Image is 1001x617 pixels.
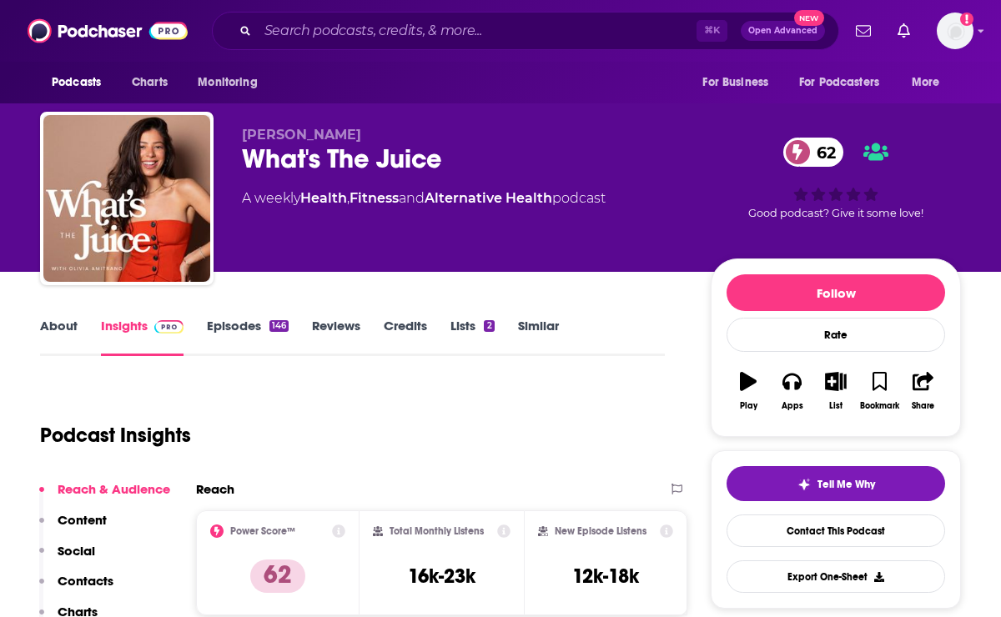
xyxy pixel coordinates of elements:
[39,481,170,512] button: Reach & Audience
[727,318,945,352] div: Rate
[28,15,188,47] img: Podchaser - Follow, Share and Rate Podcasts
[783,138,844,167] a: 62
[40,67,123,98] button: open menu
[912,401,934,411] div: Share
[741,21,825,41] button: Open AdvancedNew
[814,361,858,421] button: List
[196,481,234,497] h2: Reach
[555,525,646,537] h2: New Episode Listens
[902,361,945,421] button: Share
[450,318,494,356] a: Lists2
[212,12,839,50] div: Search podcasts, credits, & more...
[39,573,113,604] button: Contacts
[484,320,494,332] div: 2
[702,71,768,94] span: For Business
[711,127,961,230] div: 62Good podcast? Give it some love!
[937,13,973,49] span: Logged in as sarahhallprinc
[408,564,475,589] h3: 16k-23k
[770,361,813,421] button: Apps
[740,401,757,411] div: Play
[797,478,811,491] img: tell me why sparkle
[40,423,191,448] h1: Podcast Insights
[860,401,899,411] div: Bookmark
[258,18,697,44] input: Search podcasts, credits, & more...
[697,20,727,42] span: ⌘ K
[937,13,973,49] img: User Profile
[390,525,484,537] h2: Total Monthly Listens
[748,27,817,35] span: Open Advanced
[39,543,95,574] button: Social
[727,560,945,593] button: Export One-Sheet
[900,67,961,98] button: open menu
[39,512,107,543] button: Content
[399,190,425,206] span: and
[347,190,350,206] span: ,
[58,543,95,559] p: Social
[384,318,427,356] a: Credits
[937,13,973,49] button: Show profile menu
[829,401,843,411] div: List
[727,466,945,501] button: tell me why sparkleTell Me Why
[960,13,973,26] svg: Add a profile image
[43,115,210,282] img: What's The Juice
[101,318,184,356] a: InsightsPodchaser Pro
[727,514,945,547] a: Contact This Podcast
[799,71,879,94] span: For Podcasters
[207,318,289,356] a: Episodes146
[250,559,305,593] p: 62
[350,190,399,206] a: Fitness
[572,564,639,589] h3: 12k-18k
[186,67,279,98] button: open menu
[312,318,360,356] a: Reviews
[300,190,347,206] a: Health
[788,67,903,98] button: open menu
[691,67,789,98] button: open menu
[121,67,178,98] a: Charts
[748,207,923,219] span: Good podcast? Give it some love!
[727,274,945,311] button: Follow
[40,318,78,356] a: About
[242,188,606,208] div: A weekly podcast
[58,573,113,589] p: Contacts
[849,17,878,45] a: Show notifications dropdown
[800,138,844,167] span: 62
[794,10,824,26] span: New
[230,525,295,537] h2: Power Score™
[912,71,940,94] span: More
[727,361,770,421] button: Play
[518,318,559,356] a: Similar
[891,17,917,45] a: Show notifications dropdown
[52,71,101,94] span: Podcasts
[58,481,170,497] p: Reach & Audience
[425,190,552,206] a: Alternative Health
[242,127,361,143] span: [PERSON_NAME]
[858,361,901,421] button: Bookmark
[269,320,289,332] div: 146
[817,478,875,491] span: Tell Me Why
[782,401,803,411] div: Apps
[154,320,184,334] img: Podchaser Pro
[198,71,257,94] span: Monitoring
[132,71,168,94] span: Charts
[58,512,107,528] p: Content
